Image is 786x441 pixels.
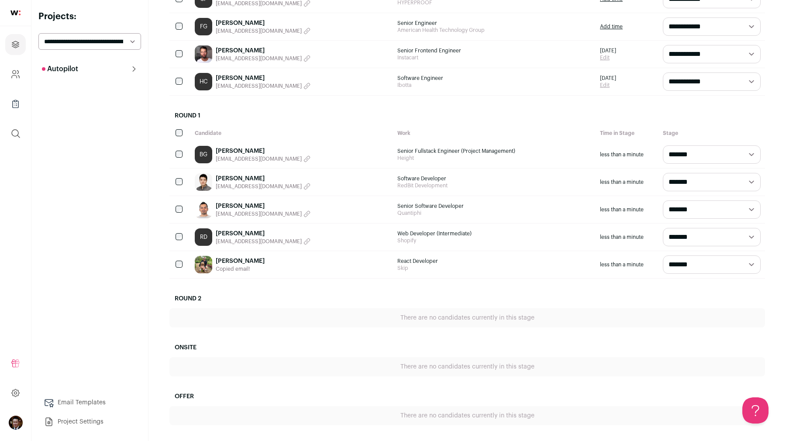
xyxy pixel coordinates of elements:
[38,394,141,411] a: Email Templates
[397,82,591,89] span: Ibotta
[216,46,310,55] a: [PERSON_NAME]
[600,54,616,61] a: Edit
[216,83,310,90] button: [EMAIL_ADDRESS][DOMAIN_NAME]
[216,229,310,238] a: [PERSON_NAME]
[216,55,302,62] span: [EMAIL_ADDRESS][DOMAIN_NAME]
[216,83,302,90] span: [EMAIL_ADDRESS][DOMAIN_NAME]
[9,416,23,430] button: Open dropdown
[216,210,310,217] button: [EMAIL_ADDRESS][DOMAIN_NAME]
[195,228,212,246] a: RD
[600,23,623,30] a: Add time
[397,182,591,189] span: RedBit Development
[397,203,591,210] span: Senior Software Developer
[397,265,591,272] span: Skip
[9,416,23,430] img: 232269-medium_jpg
[169,106,765,125] h2: Round 1
[216,265,265,272] button: Copied email!
[216,183,310,190] button: [EMAIL_ADDRESS][DOMAIN_NAME]
[397,47,591,54] span: Senior Frontend Engineer
[195,201,212,218] img: c5f497c087a66a7325a8cb8dfa843603184dd046d463ae3a1fbb924f1d31ead3.jpg
[397,148,591,155] span: Senior Fullstack Engineer (Project Management)
[195,18,212,35] a: FG
[596,196,658,223] div: less than a minute
[397,20,591,27] span: Senior Engineer
[600,82,616,89] a: Edit
[216,238,302,245] span: [EMAIL_ADDRESS][DOMAIN_NAME]
[600,75,616,82] span: [DATE]
[596,169,658,196] div: less than a minute
[169,387,765,406] h2: Offer
[216,174,310,183] a: [PERSON_NAME]
[216,257,265,265] a: [PERSON_NAME]
[190,125,393,141] div: Candidate
[596,125,658,141] div: Time in Stage
[596,141,658,168] div: less than a minute
[216,238,310,245] button: [EMAIL_ADDRESS][DOMAIN_NAME]
[10,10,21,15] img: wellfound-shorthand-0d5821cbd27db2630d0214b213865d53afaa358527fdda9d0ea32b1df1b89c2c.svg
[38,10,141,23] h2: Projects:
[216,19,310,28] a: [PERSON_NAME]
[195,45,212,63] img: af8c00b4360fa5b48bcdf965ef537ca8c3d886204dbfa8354d14c6f2125445f5.jpg
[216,28,302,34] span: [EMAIL_ADDRESS][DOMAIN_NAME]
[42,64,78,74] p: Autopilot
[216,155,302,162] span: [EMAIL_ADDRESS][DOMAIN_NAME]
[742,397,769,424] iframe: Help Scout Beacon - Open
[397,175,591,182] span: Software Developer
[216,147,310,155] a: [PERSON_NAME]
[216,210,302,217] span: [EMAIL_ADDRESS][DOMAIN_NAME]
[216,202,310,210] a: [PERSON_NAME]
[397,155,591,162] span: Height
[596,224,658,251] div: less than a minute
[169,289,765,308] h2: Round 2
[5,64,26,85] a: Company and ATS Settings
[169,338,765,357] h2: Onsite
[393,125,596,141] div: Work
[195,73,212,90] a: HC
[169,357,765,376] div: There are no candidates currently in this stage
[397,27,591,34] span: American Health Technology Group
[397,75,591,82] span: Software Engineer
[658,125,765,141] div: Stage
[169,308,765,327] div: There are no candidates currently in this stage
[397,210,591,217] span: Quantiphi
[216,155,310,162] button: [EMAIL_ADDRESS][DOMAIN_NAME]
[216,74,310,83] a: [PERSON_NAME]
[169,406,765,425] div: There are no candidates currently in this stage
[195,256,212,273] img: bdf7b23d5fb59612bd226f5253b9cb2a9c56b5713bedbabf60ef0ae3c08df72c.jpg
[397,230,591,237] span: Web Developer (Intermediate)
[216,28,310,34] button: [EMAIL_ADDRESS][DOMAIN_NAME]
[216,183,302,190] span: [EMAIL_ADDRESS][DOMAIN_NAME]
[195,173,212,191] img: b171c0c923092a60b9c05d07382cb246b78e9c3fa4d263804b186ca13346b728.jpg
[596,251,658,278] div: less than a minute
[38,413,141,431] a: Project Settings
[38,60,141,78] button: Autopilot
[5,93,26,114] a: Company Lists
[5,34,26,55] a: Projects
[600,47,616,54] span: [DATE]
[195,146,212,163] a: BG
[216,55,310,62] button: [EMAIL_ADDRESS][DOMAIN_NAME]
[397,237,591,244] span: Shopify
[397,54,591,61] span: Instacart
[397,258,591,265] span: React Developer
